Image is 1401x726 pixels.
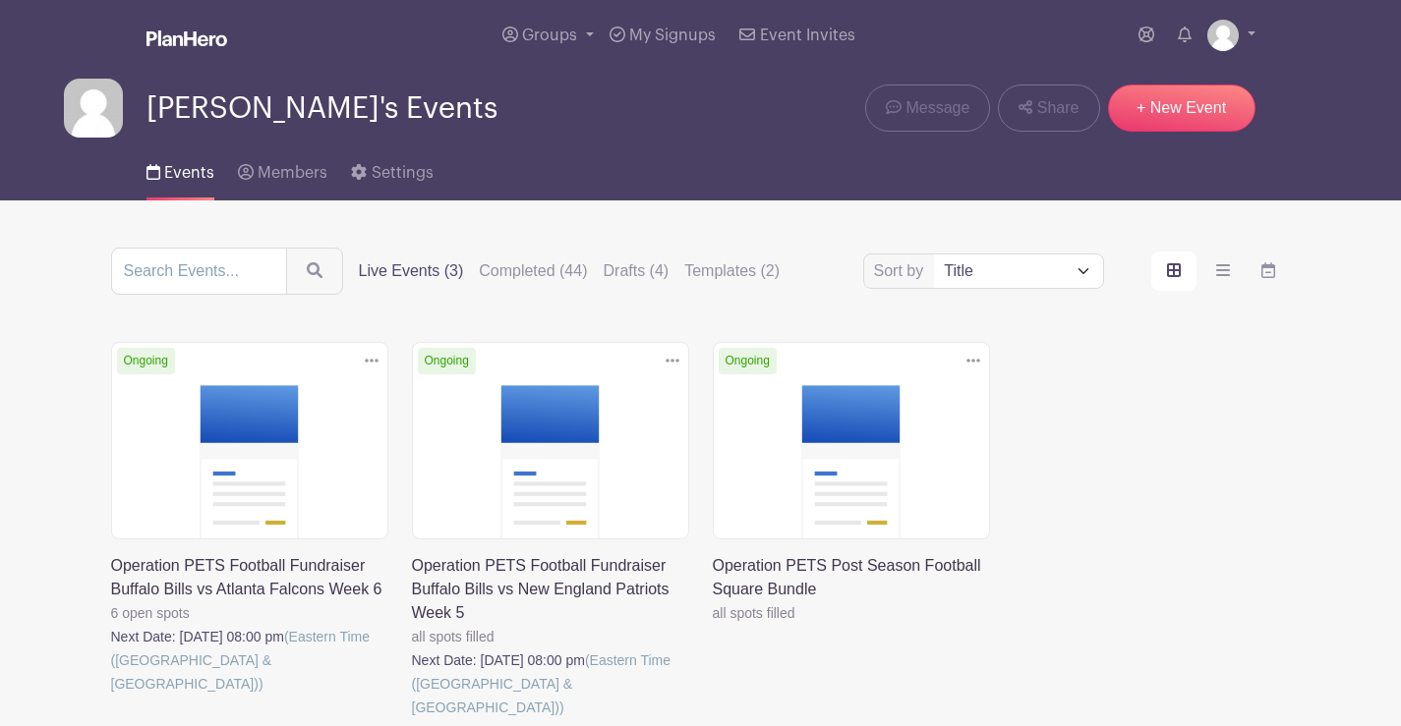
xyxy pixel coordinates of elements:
img: default-ce2991bfa6775e67f084385cd625a349d9dcbb7a52a09fb2fda1e96e2d18dcdb.png [1207,20,1239,51]
span: Share [1037,96,1080,120]
a: Members [238,138,327,200]
label: Completed (44) [479,259,587,283]
span: Groups [522,28,577,43]
div: filters [359,259,781,283]
a: Message [865,84,990,132]
label: Sort by [874,259,930,283]
span: Events [164,165,214,181]
label: Live Events (3) [359,259,464,283]
a: + New Event [1108,84,1255,132]
a: Share [998,84,1099,132]
div: order and view [1151,251,1291,291]
span: [PERSON_NAME]'s Events [146,92,497,125]
span: Members [258,165,327,181]
img: default-ce2991bfa6775e67f084385cd625a349d9dcbb7a52a09fb2fda1e96e2d18dcdb.png [64,79,123,138]
input: Search Events... [111,248,287,295]
label: Drafts (4) [604,259,670,283]
a: Settings [351,138,433,200]
span: Message [905,96,969,120]
img: logo_white-6c42ec7e38ccf1d336a20a19083b03d10ae64f83f12c07503d8b9e83406b4c7d.svg [146,30,227,46]
a: Events [146,138,214,200]
label: Templates (2) [684,259,780,283]
span: Settings [372,165,434,181]
span: My Signups [629,28,716,43]
span: Event Invites [760,28,855,43]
